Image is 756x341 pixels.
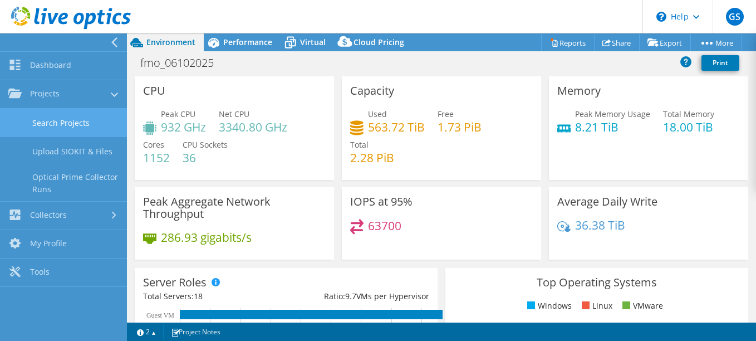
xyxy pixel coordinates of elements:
[286,290,429,303] div: Ratio: VMs per Hypervisor
[161,231,252,243] h4: 286.93 gigabits/s
[639,34,691,51] a: Export
[219,121,287,133] h4: 3340.80 GHz
[350,196,413,208] h3: IOPS at 95%
[143,139,164,150] span: Cores
[300,37,326,47] span: Virtual
[350,152,394,164] h4: 2.28 PiB
[143,290,286,303] div: Total Servers:
[143,152,170,164] h4: 1152
[354,37,404,47] span: Cloud Pricing
[368,121,425,133] h4: 563.72 TiB
[557,196,657,208] h3: Average Daily Write
[161,121,206,133] h4: 932 GHz
[557,85,601,97] h3: Memory
[594,34,640,51] a: Share
[143,196,326,220] h3: Peak Aggregate Network Throughput
[143,85,165,97] h3: CPU
[579,300,612,312] li: Linux
[143,276,207,289] h3: Server Roles
[194,291,203,301] span: 18
[541,34,595,51] a: Reports
[146,311,174,319] text: Guest VM
[620,300,663,312] li: VMware
[350,85,394,97] h3: Capacity
[368,220,401,232] h4: 63700
[135,57,231,69] h1: fmo_06102025
[183,139,228,150] span: CPU Sockets
[345,291,356,301] span: 9.7
[575,121,650,133] h4: 8.21 TiB
[726,8,744,26] span: GS
[454,276,740,289] h3: Top Operating Systems
[438,121,482,133] h4: 1.73 PiB
[368,109,387,119] span: Used
[656,12,666,22] svg: \n
[575,219,625,231] h4: 36.38 TiB
[219,109,249,119] span: Net CPU
[350,139,369,150] span: Total
[524,300,572,312] li: Windows
[183,152,228,164] h4: 36
[129,325,164,339] a: 2
[575,109,650,119] span: Peak Memory Usage
[163,325,228,339] a: Project Notes
[223,37,272,47] span: Performance
[438,109,454,119] span: Free
[663,109,714,119] span: Total Memory
[690,34,742,51] a: More
[146,37,195,47] span: Environment
[663,121,714,133] h4: 18.00 TiB
[161,109,195,119] span: Peak CPU
[701,55,739,71] a: Print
